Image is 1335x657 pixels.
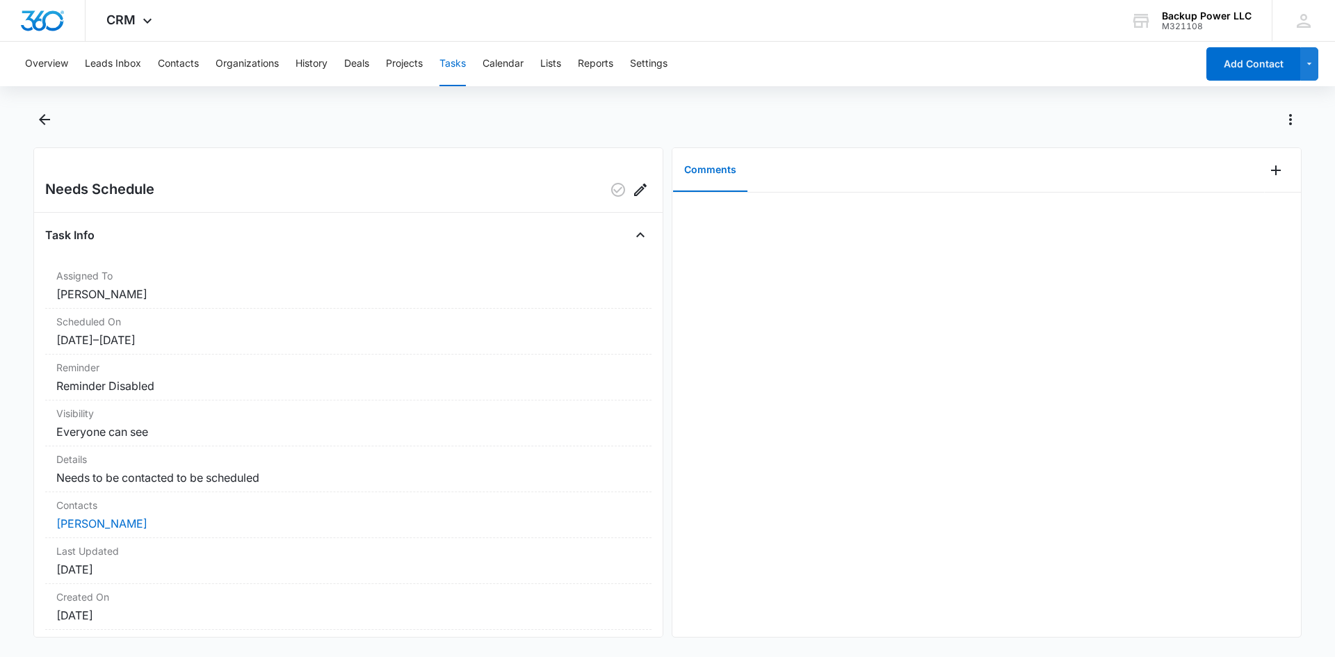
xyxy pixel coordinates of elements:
button: Calendar [483,42,524,86]
div: Last Updated[DATE] [45,538,652,584]
dt: Visibility [56,406,640,421]
button: Organizations [216,42,279,86]
div: Scheduled On[DATE]–[DATE] [45,309,652,355]
button: Back [33,108,55,131]
dd: [DATE] [56,561,640,578]
dd: Everyone can see [56,423,640,440]
button: Contacts [158,42,199,86]
div: VisibilityEveryone can see [45,400,652,446]
dt: Scheduled On [56,314,640,329]
button: Reports [578,42,613,86]
div: ReminderReminder Disabled [45,355,652,400]
dt: Contacts [56,498,640,512]
h2: Needs Schedule [45,179,154,201]
div: Contacts[PERSON_NAME] [45,492,652,538]
div: Created On[DATE] [45,584,652,630]
dt: Details [56,452,640,467]
button: Lists [540,42,561,86]
dd: [DATE] – [DATE] [56,332,640,348]
button: Projects [386,42,423,86]
dt: Reminder [56,360,640,375]
dd: [PERSON_NAME] [56,286,640,302]
div: Assigned To[PERSON_NAME] [45,263,652,309]
span: CRM [106,13,136,27]
button: Overview [25,42,68,86]
button: Close [629,224,652,246]
button: Add Contact [1206,47,1300,81]
dt: Assigned To [56,268,640,283]
button: History [296,42,327,86]
dd: [DATE] [56,607,640,624]
button: Edit [629,179,652,201]
h4: Task Info [45,227,95,243]
button: Deals [344,42,369,86]
div: DetailsNeeds to be contacted to be scheduled [45,446,652,492]
button: Tasks [439,42,466,86]
dd: Reminder Disabled [56,378,640,394]
button: Leads Inbox [85,42,141,86]
div: account id [1162,22,1252,31]
button: Settings [630,42,667,86]
button: Comments [673,149,747,192]
dd: Needs to be contacted to be scheduled [56,469,640,486]
dt: Last Updated [56,544,640,558]
button: Add Comment [1265,159,1287,181]
button: Actions [1279,108,1302,131]
div: account name [1162,10,1252,22]
dt: Assigned By [56,635,640,650]
a: [PERSON_NAME] [56,517,147,530]
dt: Created On [56,590,640,604]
